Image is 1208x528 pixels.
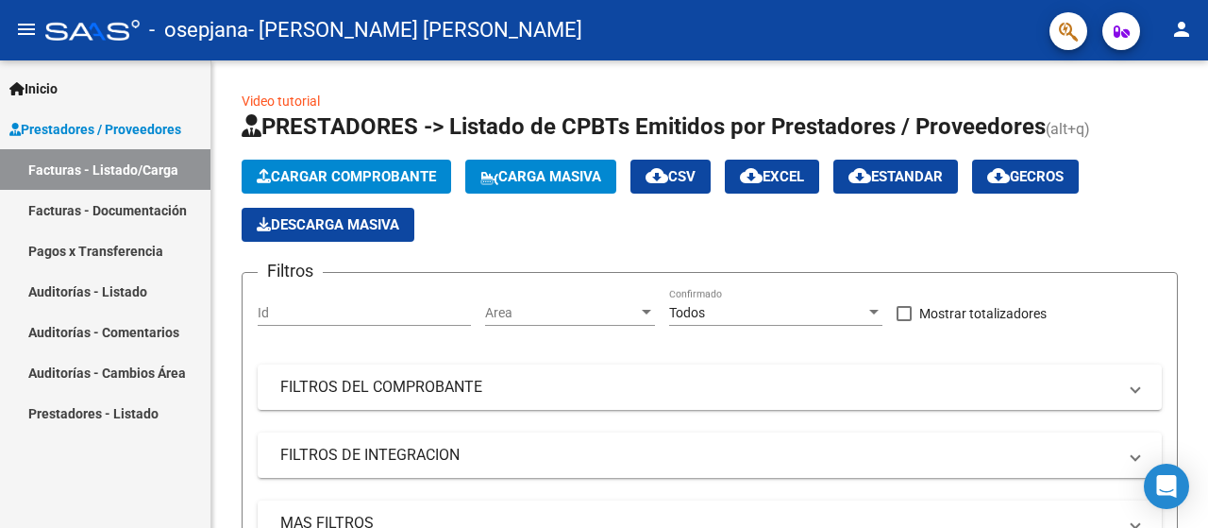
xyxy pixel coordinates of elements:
h3: Filtros [258,258,323,284]
mat-expansion-panel-header: FILTROS DE INTEGRACION [258,433,1162,478]
button: Descarga Masiva [242,208,414,242]
span: Descarga Masiva [257,216,399,233]
span: Gecros [987,168,1064,185]
span: (alt+q) [1046,120,1090,138]
app-download-masive: Descarga masiva de comprobantes (adjuntos) [242,208,414,242]
span: Cargar Comprobante [257,168,436,185]
button: Cargar Comprobante [242,160,451,194]
button: Gecros [972,160,1079,194]
span: Prestadores / Proveedores [9,119,181,140]
mat-panel-title: FILTROS DE INTEGRACION [280,445,1116,466]
mat-icon: menu [15,18,38,41]
mat-icon: cloud_download [740,164,763,187]
span: Mostrar totalizadores [919,302,1047,325]
div: Open Intercom Messenger [1144,464,1189,509]
button: CSV [630,160,711,194]
span: Estandar [848,168,943,185]
mat-expansion-panel-header: FILTROS DEL COMPROBANTE [258,365,1162,410]
span: Area [485,305,638,321]
span: Carga Masiva [480,168,601,185]
a: Video tutorial [242,94,320,109]
span: - osepjana [149,9,248,51]
button: Carga Masiva [465,160,616,194]
mat-icon: cloud_download [987,164,1010,187]
span: PRESTADORES -> Listado de CPBTs Emitidos por Prestadores / Proveedores [242,113,1046,140]
mat-icon: cloud_download [848,164,871,187]
button: EXCEL [725,160,819,194]
span: - [PERSON_NAME] [PERSON_NAME] [248,9,582,51]
span: EXCEL [740,168,804,185]
button: Estandar [833,160,958,194]
mat-icon: person [1170,18,1193,41]
mat-icon: cloud_download [646,164,668,187]
span: CSV [646,168,696,185]
span: Todos [669,305,705,320]
span: Inicio [9,78,58,99]
mat-panel-title: FILTROS DEL COMPROBANTE [280,377,1116,398]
